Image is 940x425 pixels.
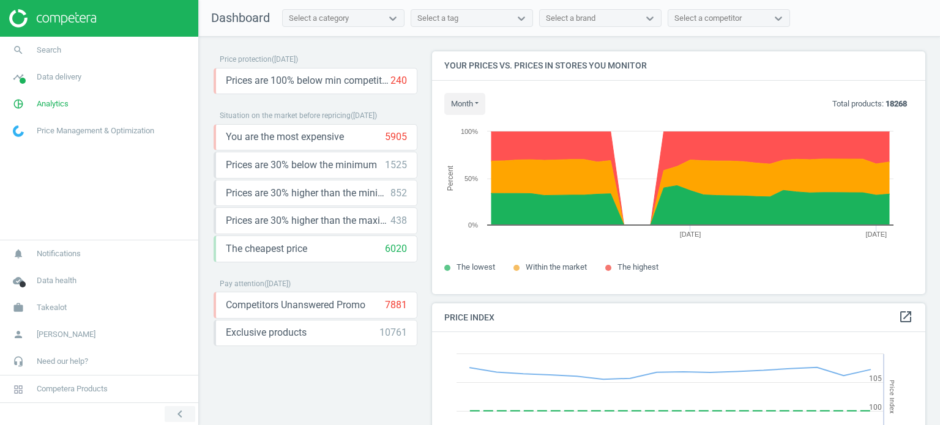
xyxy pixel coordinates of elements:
span: Within the market [526,262,587,272]
span: Notifications [37,248,81,259]
div: Select a tag [417,13,458,24]
span: ( [DATE] ) [264,279,291,288]
span: Need our help? [37,356,88,367]
span: Situation on the market before repricing [220,111,351,120]
i: cloud_done [7,269,30,292]
img: wGWNvw8QSZomAAAAABJRU5ErkJggg== [13,125,24,137]
div: 852 [390,187,407,200]
div: 7881 [385,298,407,312]
i: work [7,296,30,319]
text: 50% [464,175,478,182]
h4: Price Index [432,303,925,332]
div: Select a competitor [674,13,742,24]
span: Data delivery [37,72,81,83]
span: ( [DATE] ) [272,55,298,64]
button: chevron_left [165,406,195,422]
span: Prices are 30% below the minimum [226,158,377,172]
i: open_in_new [898,309,913,324]
span: Price Management & Optimization [37,125,154,136]
i: chevron_left [173,407,187,421]
button: month [444,93,485,115]
div: Select a category [289,13,349,24]
span: The lowest [457,262,495,272]
span: Dashboard [211,10,270,25]
text: 100% [461,128,478,135]
span: Prices are 30% higher than the minimum [226,187,390,200]
span: Competitors Unanswered Promo [226,298,365,312]
div: 438 [390,214,407,227]
span: Search [37,45,61,56]
span: [PERSON_NAME] [37,329,95,340]
i: headset_mic [7,350,30,373]
div: 1525 [385,158,407,172]
div: 6020 [385,242,407,256]
span: Pay attention [220,279,264,288]
span: Competera Products [37,383,108,394]
span: Price protection [220,55,272,64]
span: The cheapest price [226,242,307,256]
span: Prices are 30% higher than the maximal [226,214,390,227]
div: 10761 [379,326,407,339]
span: Takealot [37,302,67,313]
text: 100 [869,403,882,412]
span: You are the most expensive [226,130,344,144]
tspan: [DATE] [680,231,701,238]
tspan: [DATE] [865,231,887,238]
span: The highest [617,262,658,272]
a: open_in_new [898,309,913,325]
text: 105 [869,374,882,383]
span: Exclusive products [226,326,307,339]
b: 18268 [886,99,907,108]
p: Total products: [832,98,907,109]
span: ( [DATE] ) [351,111,377,120]
i: search [7,39,30,62]
span: Data health [37,275,76,286]
div: Select a brand [546,13,595,24]
text: 0% [468,221,478,229]
tspan: Percent [446,165,455,191]
div: 240 [390,74,407,87]
span: Prices are 100% below min competitor [226,74,390,87]
i: notifications [7,242,30,265]
i: timeline [7,65,30,89]
div: 5905 [385,130,407,144]
h4: Your prices vs. prices in stores you monitor [432,51,925,80]
img: ajHJNr6hYgQAAAAASUVORK5CYII= [9,9,96,28]
tspan: Price Index [888,380,896,413]
i: person [7,323,30,346]
span: Analytics [37,98,69,109]
i: pie_chart_outlined [7,92,30,116]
